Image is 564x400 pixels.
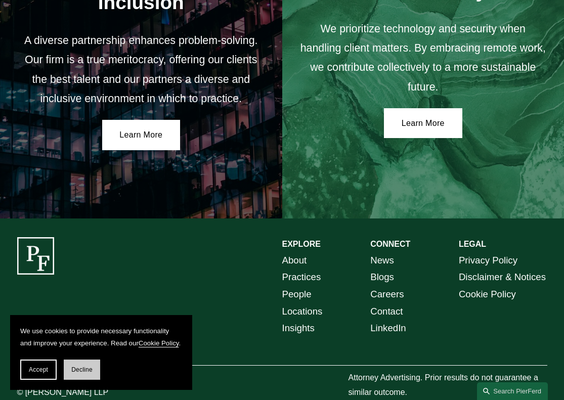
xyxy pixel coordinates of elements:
p: Attorney Advertising. Prior results do not guarantee a similar outcome. [349,371,547,400]
a: Learn More [102,120,181,150]
section: Cookie banner [10,315,192,390]
a: About [282,252,307,269]
span: Accept [29,366,48,373]
strong: LEGAL [459,240,486,248]
a: Contact [370,303,403,320]
strong: CONNECT [370,240,410,248]
a: Practices [282,269,321,286]
a: Careers [370,286,404,303]
p: © [PERSON_NAME] LLP [17,385,127,400]
a: Privacy Policy [459,252,517,269]
a: People [282,286,312,303]
a: Insights [282,320,315,337]
p: We use cookies to provide necessary functionality and improve your experience. Read our . [20,325,182,349]
a: Locations [282,303,323,320]
a: Search this site [477,382,548,400]
a: Disclaimer & Notices [459,269,546,286]
p: We prioritize technology and security when handling client matters. By embracing remote work, we ... [299,19,547,97]
a: Blogs [370,269,394,286]
button: Accept [20,360,57,380]
a: LinkedIn [370,320,406,337]
p: A diverse partnership enhances problem-solving. Our firm is a true meritocracy, offering our clie... [17,31,265,109]
strong: EXPLORE [282,240,321,248]
a: Cookie Policy [139,339,179,347]
span: Decline [71,366,93,373]
button: Decline [64,360,100,380]
a: Cookie Policy [459,286,516,303]
a: Learn More [384,108,462,139]
a: News [370,252,394,269]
